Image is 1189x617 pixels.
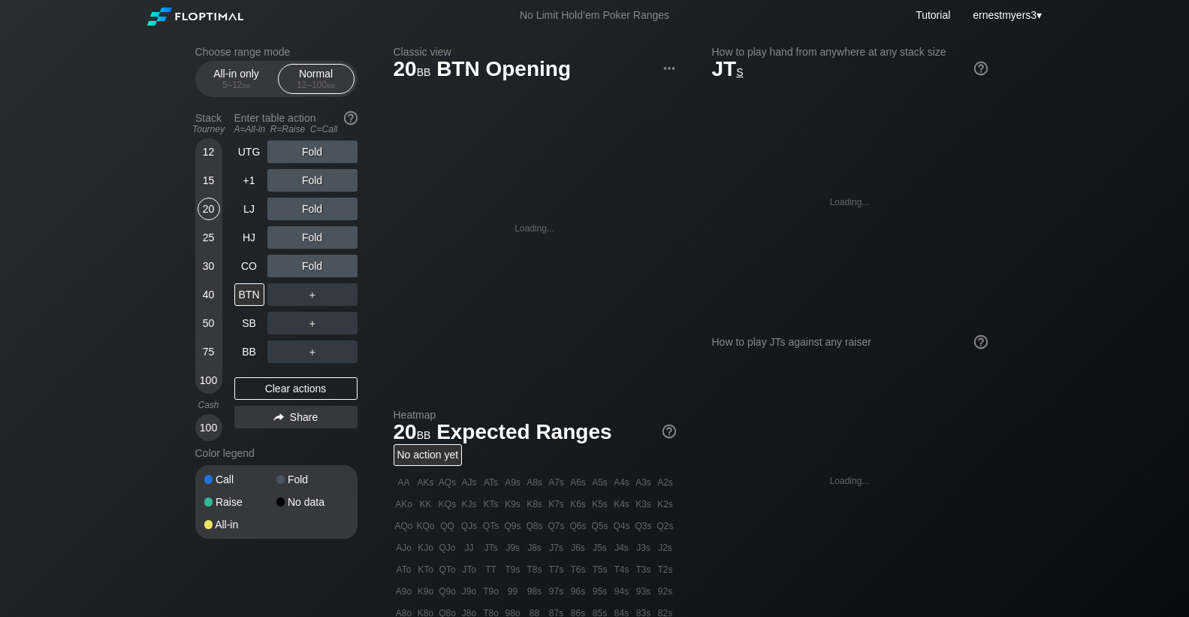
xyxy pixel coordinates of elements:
[568,494,589,515] div: K6s
[202,65,271,93] div: All-in only
[611,537,632,558] div: J4s
[568,581,589,602] div: 96s
[391,58,433,83] span: 20
[234,255,264,277] div: CO
[655,494,676,515] div: K2s
[481,472,502,493] div: ATs
[204,474,276,485] div: Call
[198,369,220,392] div: 100
[611,472,632,493] div: A4s
[712,336,988,348] div: How to play JTs against any raiser
[234,406,358,428] div: Share
[830,476,870,486] div: Loading...
[267,255,358,277] div: Fold
[481,559,502,580] div: TT
[590,472,611,493] div: A5s
[524,494,545,515] div: K8s
[198,169,220,192] div: 15
[437,559,458,580] div: QTo
[234,340,264,363] div: BB
[394,46,676,58] h2: Classic view
[243,80,251,90] span: bb
[633,494,654,515] div: K3s
[267,169,358,192] div: Fold
[204,497,276,507] div: Raise
[459,472,480,493] div: AJs
[546,559,567,580] div: T7s
[611,494,632,515] div: K4s
[502,472,524,493] div: A9s
[502,494,524,515] div: K9s
[417,62,431,79] span: bb
[415,559,436,580] div: KTo
[276,497,349,507] div: No data
[611,581,632,602] div: 94s
[633,472,654,493] div: A3s
[394,409,676,421] h2: Heatmap
[198,340,220,363] div: 75
[394,419,676,444] h1: Expected Ranges
[830,197,870,207] div: Loading...
[590,537,611,558] div: J5s
[394,472,415,493] div: AA
[590,559,611,580] div: T5s
[195,46,358,58] h2: Choose range mode
[234,283,264,306] div: BTN
[546,472,567,493] div: A7s
[273,413,284,422] img: share.864f2f62.svg
[568,559,589,580] div: T6s
[524,537,545,558] div: J8s
[234,106,358,141] div: Enter table action
[546,581,567,602] div: 97s
[633,581,654,602] div: 93s
[546,494,567,515] div: K7s
[415,581,436,602] div: K9o
[590,494,611,515] div: K5s
[497,9,692,25] div: No Limit Hold’em Poker Ranges
[633,537,654,558] div: J3s
[661,60,677,77] img: ellipsis.fd386fe8.svg
[611,516,632,537] div: Q4s
[285,80,348,90] div: 12 – 100
[973,9,1037,21] span: ernestmyers3
[276,474,349,485] div: Fold
[655,472,676,493] div: A2s
[502,581,524,602] div: 99
[234,169,264,192] div: +1
[198,416,220,439] div: 100
[655,581,676,602] div: 92s
[459,581,480,602] div: J9o
[195,441,358,465] div: Color legend
[524,559,545,580] div: T8s
[267,312,358,334] div: ＋
[502,537,524,558] div: J9s
[969,7,1043,23] div: ▾
[481,537,502,558] div: JTs
[437,494,458,515] div: KQs
[437,581,458,602] div: Q9o
[394,494,415,515] div: AKo
[655,559,676,580] div: T2s
[343,110,359,126] img: help.32db89a4.svg
[234,141,264,163] div: UTG
[524,516,545,537] div: Q8s
[655,516,676,537] div: Q2s
[437,516,458,537] div: QQ
[481,494,502,515] div: KTs
[434,58,573,83] span: BTN Opening
[437,472,458,493] div: AQs
[189,124,228,135] div: Tourney
[568,537,589,558] div: J6s
[437,537,458,558] div: QJo
[198,141,220,163] div: 12
[661,423,677,440] img: help.32db89a4.svg
[736,62,743,79] span: s
[916,9,950,21] a: Tutorial
[502,516,524,537] div: Q9s
[611,559,632,580] div: T4s
[417,425,431,442] span: bb
[267,141,358,163] div: Fold
[234,226,264,249] div: HJ
[973,60,989,77] img: help.32db89a4.svg
[415,516,436,537] div: KQo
